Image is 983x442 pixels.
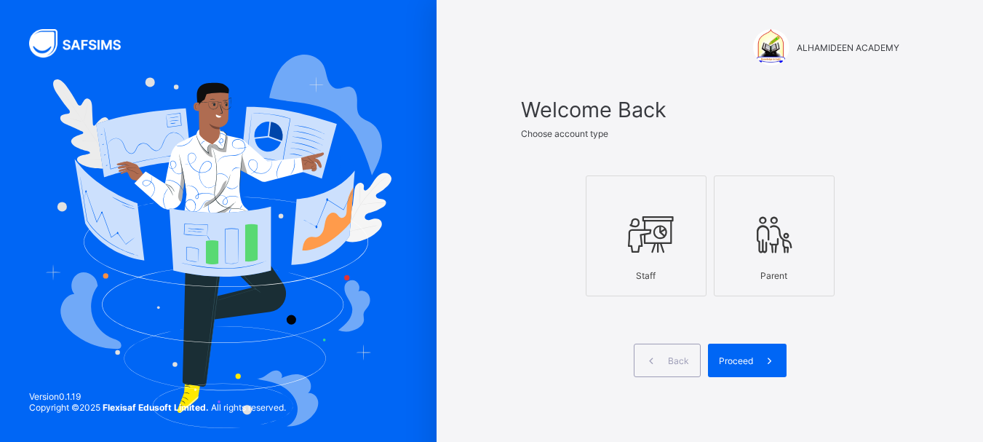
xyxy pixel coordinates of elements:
img: Hero Image [45,55,391,427]
div: Staff [594,263,699,288]
span: Proceed [719,355,753,366]
span: Welcome Back [521,97,899,122]
span: ALHAMIDEEN ACADEMY [797,42,899,53]
span: Copyright © 2025 All rights reserved. [29,402,286,413]
span: Version 0.1.19 [29,391,286,402]
div: Parent [722,263,827,288]
span: Back [668,355,689,366]
strong: Flexisaf Edusoft Limited. [103,402,209,413]
span: Choose account type [521,128,608,139]
img: SAFSIMS Logo [29,29,138,58]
